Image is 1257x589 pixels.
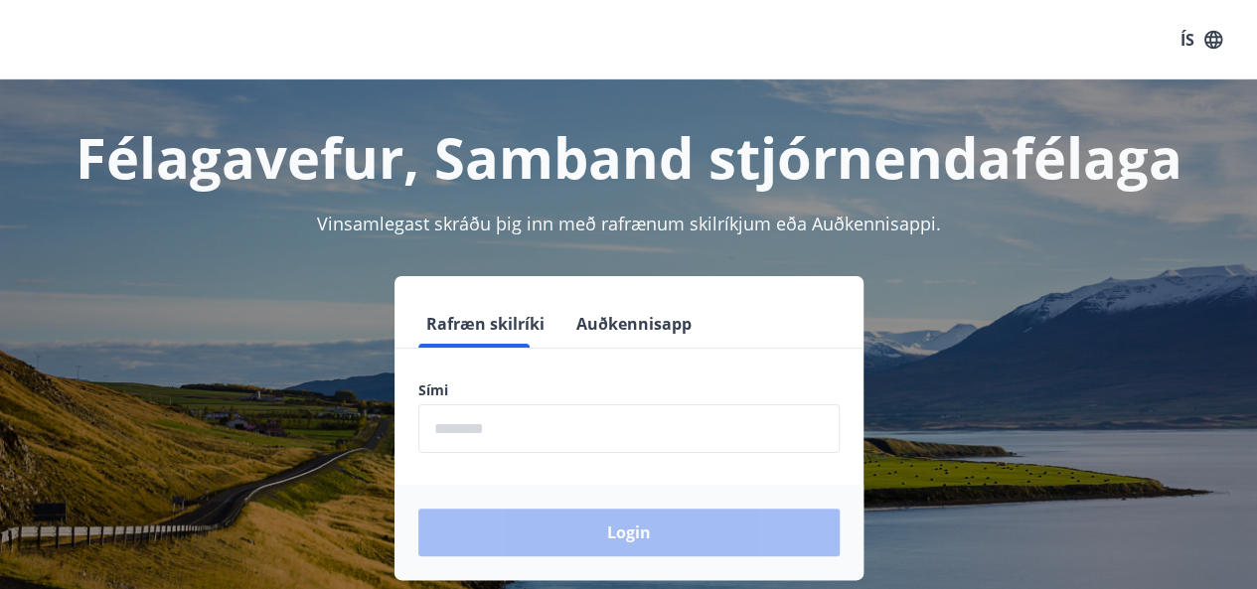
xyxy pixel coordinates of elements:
[568,300,700,348] button: Auðkennisapp
[1170,22,1233,58] button: ÍS
[24,119,1233,195] h1: Félagavefur, Samband stjórnendafélaga
[317,212,941,235] span: Vinsamlegast skráðu þig inn með rafrænum skilríkjum eða Auðkennisappi.
[418,380,840,400] label: Sími
[418,300,552,348] button: Rafræn skilríki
